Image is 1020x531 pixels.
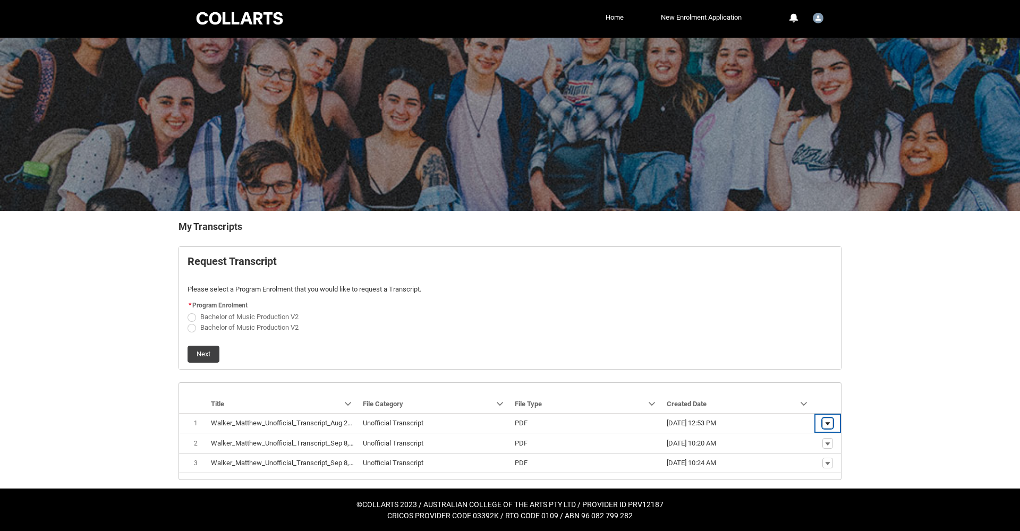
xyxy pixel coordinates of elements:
lightning-base-formatted-text: Walker_Matthew_Unofficial_Transcript_Sep 8, 2025.pdf [211,459,377,467]
lightning-base-formatted-text: Walker_Matthew_Unofficial_Transcript_Sep 8, 2025.pdf [211,439,377,447]
button: Next [188,346,219,363]
b: Request Transcript [188,255,277,268]
lightning-formatted-date-time: [DATE] 10:24 AM [667,459,716,467]
lightning-formatted-date-time: [DATE] 12:53 PM [667,419,716,427]
a: Home [603,10,626,25]
lightning-base-formatted-text: PDF [515,459,528,467]
lightning-base-formatted-text: Unofficial Transcript [363,459,423,467]
lightning-base-formatted-text: PDF [515,419,528,427]
lightning-base-formatted-text: Unofficial Transcript [363,419,423,427]
lightning-base-formatted-text: Unofficial Transcript [363,439,423,447]
a: New Enrolment Application [658,10,744,25]
p: Please select a Program Enrolment that you would like to request a Transcript. [188,284,832,295]
img: Student.mwalker.20242011 [813,13,823,23]
b: My Transcripts [178,221,242,232]
article: Request_Student_Transcript flow [178,246,841,370]
button: User Profile Student.mwalker.20242011 [810,8,826,25]
lightning-base-formatted-text: PDF [515,439,528,447]
lightning-formatted-date-time: [DATE] 10:20 AM [667,439,716,447]
span: Bachelor of Music Production V2 [200,323,299,331]
lightning-base-formatted-text: Walker_Matthew_Unofficial_Transcript_Aug 25, 2024.pdf [211,419,381,427]
span: Program Enrolment [192,302,248,309]
span: Bachelor of Music Production V2 [200,313,299,321]
abbr: required [189,302,191,309]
